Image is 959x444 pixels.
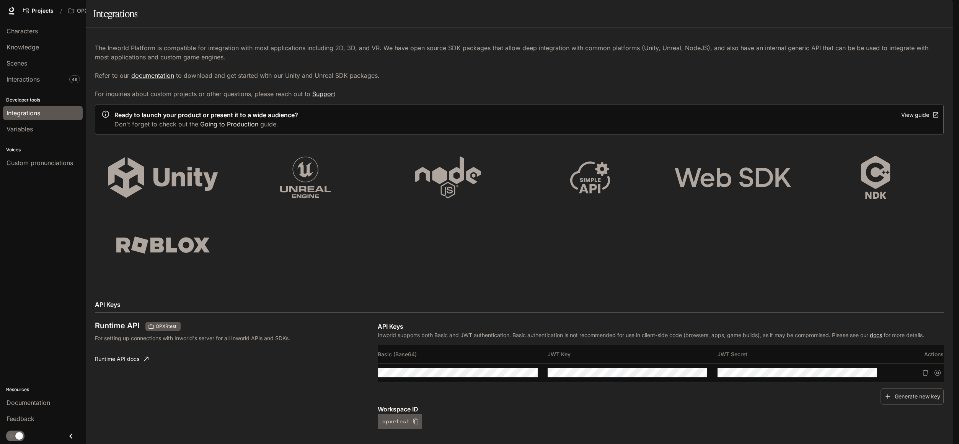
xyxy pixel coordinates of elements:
[378,405,944,414] p: Workspace ID
[95,334,302,342] p: For setting up connections with Inworld's server for all Inworld APIs and SDKs.
[548,345,718,364] th: JWT Key
[114,120,298,129] p: Don't forget to check out the guide.
[95,322,139,329] h3: Runtime API
[887,345,944,364] th: Actions
[131,72,174,79] a: documentation
[145,322,181,331] div: These keys will apply to your current workspace only
[57,7,65,15] div: /
[93,6,137,21] h1: Integrations
[20,3,57,18] a: Go to projects
[881,388,944,405] button: Generate new key
[114,110,298,120] p: Ready to launch your product or present it to a wide audience?
[931,367,944,379] button: Suspend API key
[870,332,882,338] a: docs
[95,300,944,309] h2: API Keys
[919,367,931,379] button: Delete API key
[312,90,335,98] a: Support
[378,414,422,429] button: opxrtest
[378,345,548,364] th: Basic (Base64)
[92,351,152,367] a: Runtime API docs
[901,110,929,120] div: View guide
[32,8,54,14] span: Projects
[899,109,940,121] a: View guide
[77,8,102,14] p: OPXRtest
[153,323,179,330] span: OPXRtest
[378,331,944,339] p: Inworld supports both Basic and JWT authentication. Basic authentication is not recommended for u...
[95,43,944,98] p: The Inworld Platform is compatible for integration with most applications including 2D, 3D, and V...
[65,3,114,18] button: Open workspace menu
[200,120,258,128] a: Going to Production
[718,345,887,364] th: JWT Secret
[378,322,944,331] p: API Keys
